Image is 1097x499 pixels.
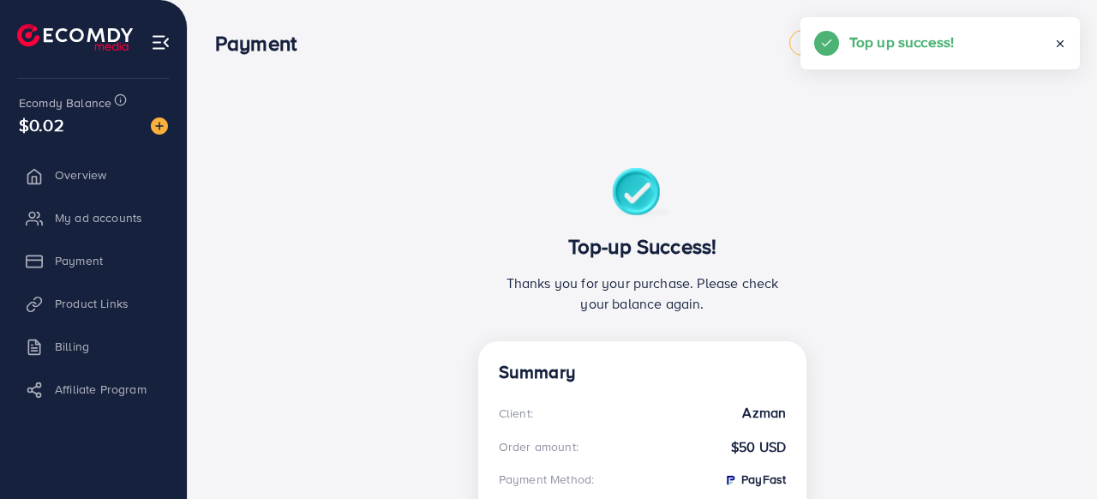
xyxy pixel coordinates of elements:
[499,405,533,422] div: Client:
[499,471,594,488] div: Payment Method:
[151,33,171,52] img: menu
[723,473,737,487] img: PayFast
[19,94,111,111] span: Ecomdy Balance
[151,117,168,135] img: image
[499,234,786,259] h3: Top-up Success!
[789,30,933,56] a: adreach_new_package
[731,437,786,457] strong: $50 USD
[849,31,954,53] h5: Top up success!
[742,403,786,423] strong: Azman
[499,273,786,314] p: Thanks you for your purchase. Please check your balance again.
[499,362,786,383] h4: Summary
[19,112,64,137] span: $0.02
[612,168,673,220] img: success
[17,24,133,51] img: logo
[499,438,578,455] div: Order amount:
[723,471,786,488] strong: PayFast
[215,31,310,56] h3: Payment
